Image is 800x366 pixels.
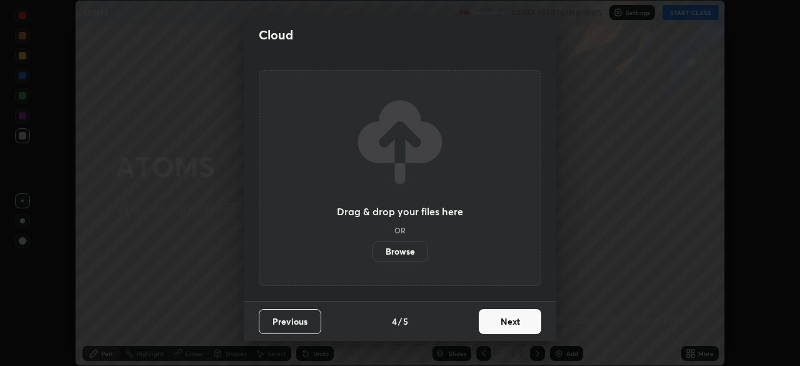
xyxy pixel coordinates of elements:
[259,27,293,43] h2: Cloud
[392,315,397,328] h4: 4
[403,315,408,328] h4: 5
[259,309,321,334] button: Previous
[398,315,402,328] h4: /
[337,206,463,216] h3: Drag & drop your files here
[479,309,541,334] button: Next
[394,226,406,234] h5: OR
